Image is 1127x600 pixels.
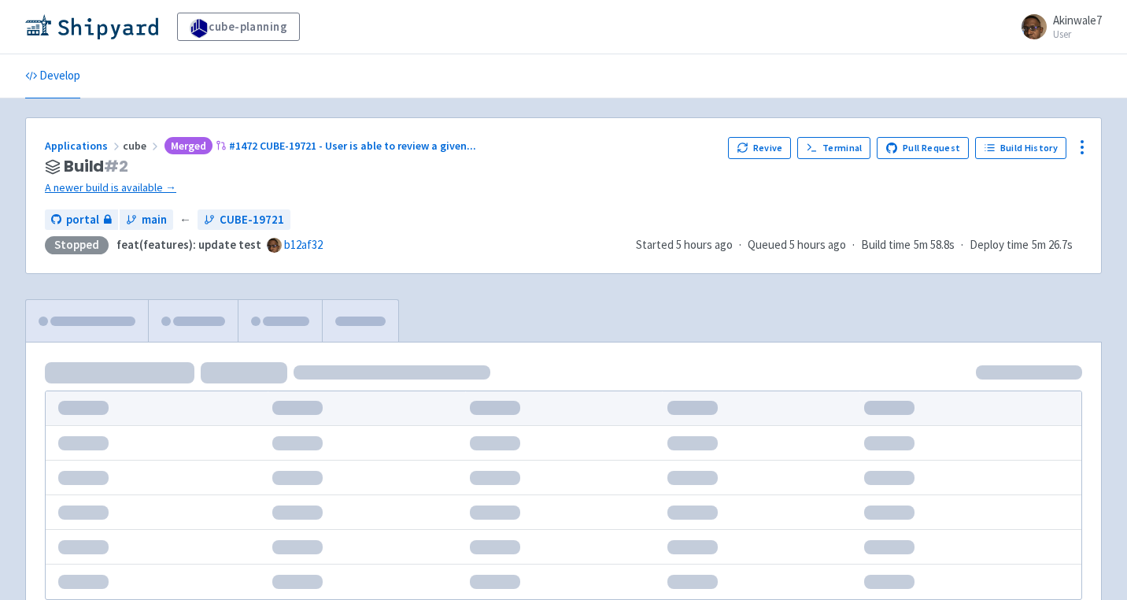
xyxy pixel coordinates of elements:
[123,139,161,153] span: cube
[797,137,870,159] a: Terminal
[229,139,476,153] span: #1472 CUBE-19721 - User is able to review a given ...
[142,211,167,229] span: main
[676,237,733,252] time: 5 hours ago
[728,137,791,159] button: Revive
[748,237,846,252] span: Queued
[64,157,128,176] span: Build
[116,237,261,252] strong: feat(features): update test
[66,211,99,229] span: portal
[198,209,290,231] a: CUBE-19721
[179,211,191,229] span: ←
[220,211,284,229] span: CUBE-19721
[789,237,846,252] time: 5 hours ago
[45,139,123,153] a: Applications
[177,13,300,41] a: cube-planning
[104,155,128,177] span: # 2
[861,236,911,254] span: Build time
[1032,236,1073,254] span: 5m 26.7s
[970,236,1029,254] span: Deploy time
[45,236,109,254] div: Stopped
[877,137,969,159] a: Pull Request
[25,14,158,39] img: Shipyard logo
[636,237,733,252] span: Started
[1053,29,1102,39] small: User
[161,139,479,153] a: Merged#1472 CUBE-19721 - User is able to review a given...
[164,137,212,155] span: Merged
[914,236,955,254] span: 5m 58.8s
[25,54,80,98] a: Develop
[1012,14,1102,39] a: Akinwale7 User
[45,179,715,197] a: A newer build is available →
[1053,13,1102,28] span: Akinwale7
[284,237,323,252] a: b12af32
[636,236,1082,254] div: · · ·
[975,137,1066,159] a: Build History
[120,209,173,231] a: main
[45,209,118,231] a: portal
